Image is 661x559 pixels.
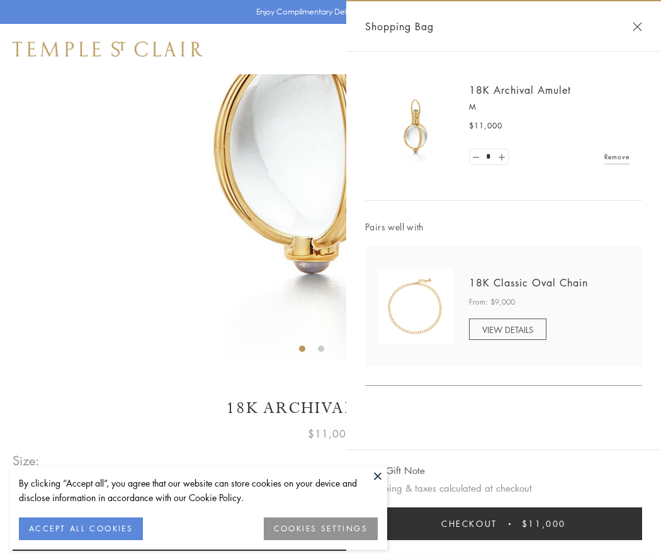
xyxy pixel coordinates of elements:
[604,150,630,164] a: Remove
[19,517,143,540] button: ACCEPT ALL COOKIES
[13,450,40,471] span: Size:
[13,42,203,57] img: Temple St. Clair
[365,507,642,540] button: Checkout $11,000
[365,18,434,35] span: Shopping Bag
[633,22,642,31] button: Close Shopping Bag
[441,517,497,531] span: Checkout
[378,269,453,344] img: N88865-OV18
[495,149,507,165] a: Set quantity to 2
[19,476,378,505] div: By clicking “Accept all”, you agree that our website can store cookies on your device and disclos...
[522,517,566,531] span: $11,000
[264,517,378,540] button: COOKIES SETTINGS
[13,397,648,419] h1: 18K Archival Amulet
[308,426,353,442] span: $11,000
[469,101,630,113] p: M
[469,296,515,308] span: From: $9,000
[469,120,502,132] span: $11,000
[256,6,399,18] p: Enjoy Complimentary Delivery & Returns
[482,324,533,336] span: VIEW DETAILS
[365,463,425,478] button: Add Gift Note
[469,83,571,97] a: 18K Archival Amulet
[469,276,588,290] a: 18K Classic Oval Chain
[365,220,642,234] span: Pairs well with
[378,88,453,164] img: 18K Archival Amulet
[365,480,642,496] p: Shipping & taxes calculated at checkout
[470,149,482,165] a: Set quantity to 0
[469,319,546,340] a: VIEW DETAILS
